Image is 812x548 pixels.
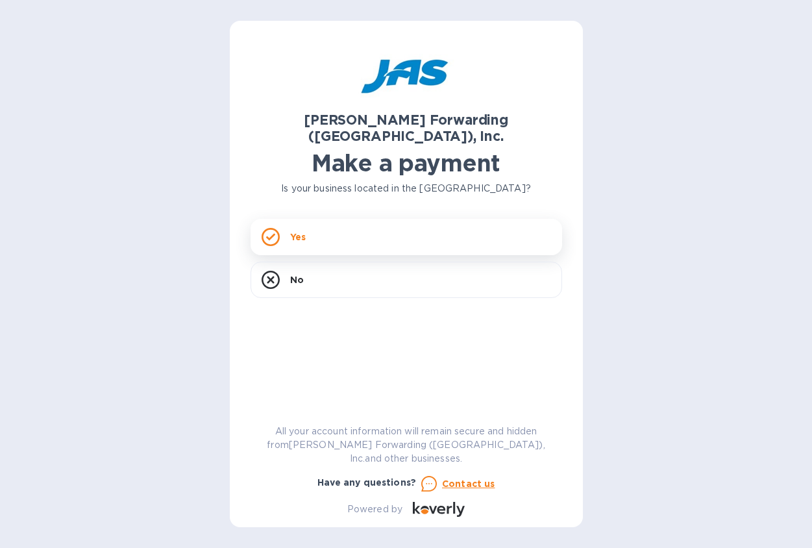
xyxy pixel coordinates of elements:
p: Yes [290,230,306,243]
u: Contact us [442,479,495,489]
p: All your account information will remain secure and hidden from [PERSON_NAME] Forwarding ([GEOGRA... [251,425,562,466]
h1: Make a payment [251,149,562,177]
p: Powered by [347,503,402,516]
p: No [290,273,304,286]
b: [PERSON_NAME] Forwarding ([GEOGRAPHIC_DATA]), Inc. [304,112,508,144]
b: Have any questions? [317,477,417,488]
p: Is your business located in the [GEOGRAPHIC_DATA]? [251,182,562,195]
